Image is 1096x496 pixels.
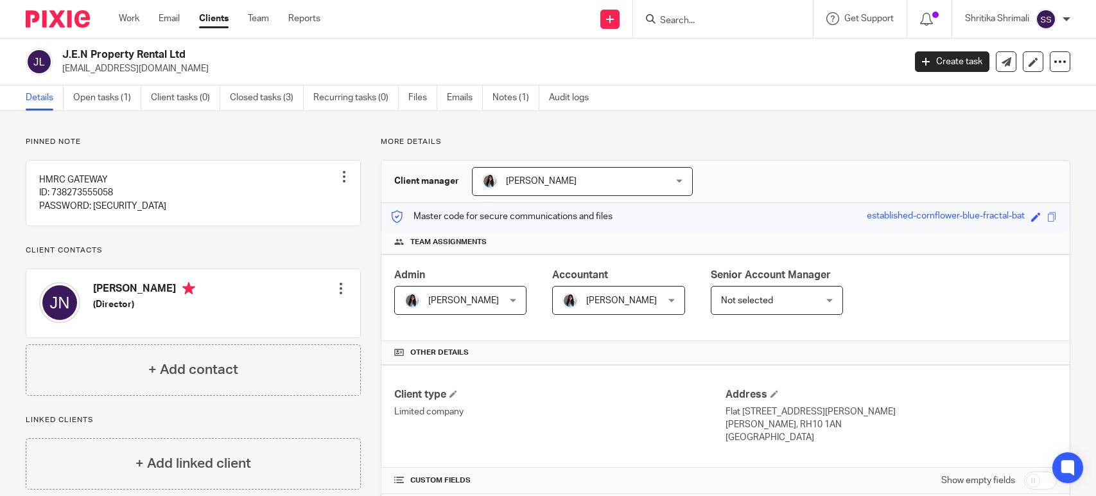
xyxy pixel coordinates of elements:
i: Primary [182,282,195,295]
p: Pinned note [26,137,361,147]
h4: + Add linked client [135,454,251,474]
p: More details [381,137,1070,147]
a: Closed tasks (3) [230,85,304,111]
a: Team [248,12,269,25]
h4: CUSTOM FIELDS [394,475,726,486]
a: Clients [199,12,229,25]
p: Linked clients [26,415,361,425]
p: [GEOGRAPHIC_DATA] [726,431,1057,444]
h3: Client manager [394,175,459,188]
a: Details [26,85,64,111]
span: [PERSON_NAME] [586,296,657,305]
img: Pixie [26,10,90,28]
input: Search [659,15,774,27]
span: Senior Account Manager [711,270,831,280]
a: Create task [915,51,989,72]
p: [PERSON_NAME], RH10 1AN [726,418,1057,431]
p: Limited company [394,405,726,418]
a: Open tasks (1) [73,85,141,111]
img: 1653117891607.jpg [404,293,420,308]
a: Email [159,12,180,25]
a: Files [408,85,437,111]
p: Shritika Shrimali [965,12,1029,25]
span: Accountant [552,270,608,280]
h4: Address [726,388,1057,402]
p: Client contacts [26,245,361,256]
span: Team assignments [410,237,487,247]
img: svg%3E [39,282,80,323]
p: [EMAIL_ADDRESS][DOMAIN_NAME] [62,62,896,75]
span: Not selected [721,296,773,305]
a: Notes (1) [492,85,539,111]
img: 1653117891607.jpg [562,293,578,308]
span: [PERSON_NAME] [428,296,499,305]
a: Reports [288,12,320,25]
label: Show empty fields [941,474,1015,487]
span: Get Support [844,14,894,23]
h5: (Director) [93,298,195,311]
span: Other details [410,348,469,358]
h4: + Add contact [148,360,238,380]
div: established-cornflower-blue-fractal-bat [867,209,1025,224]
p: Flat [STREET_ADDRESS][PERSON_NAME] [726,405,1057,418]
a: Work [119,12,139,25]
a: Audit logs [549,85,598,111]
span: Admin [394,270,425,280]
span: [PERSON_NAME] [506,177,577,186]
img: 1653117891607.jpg [482,173,498,189]
a: Client tasks (0) [151,85,220,111]
img: svg%3E [1036,9,1056,30]
a: Recurring tasks (0) [313,85,399,111]
img: svg%3E [26,48,53,75]
a: Emails [447,85,483,111]
p: Master code for secure communications and files [391,210,613,223]
h4: Client type [394,388,726,402]
h4: [PERSON_NAME] [93,282,195,298]
h2: J.E.N Property Rental Ltd [62,48,729,62]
